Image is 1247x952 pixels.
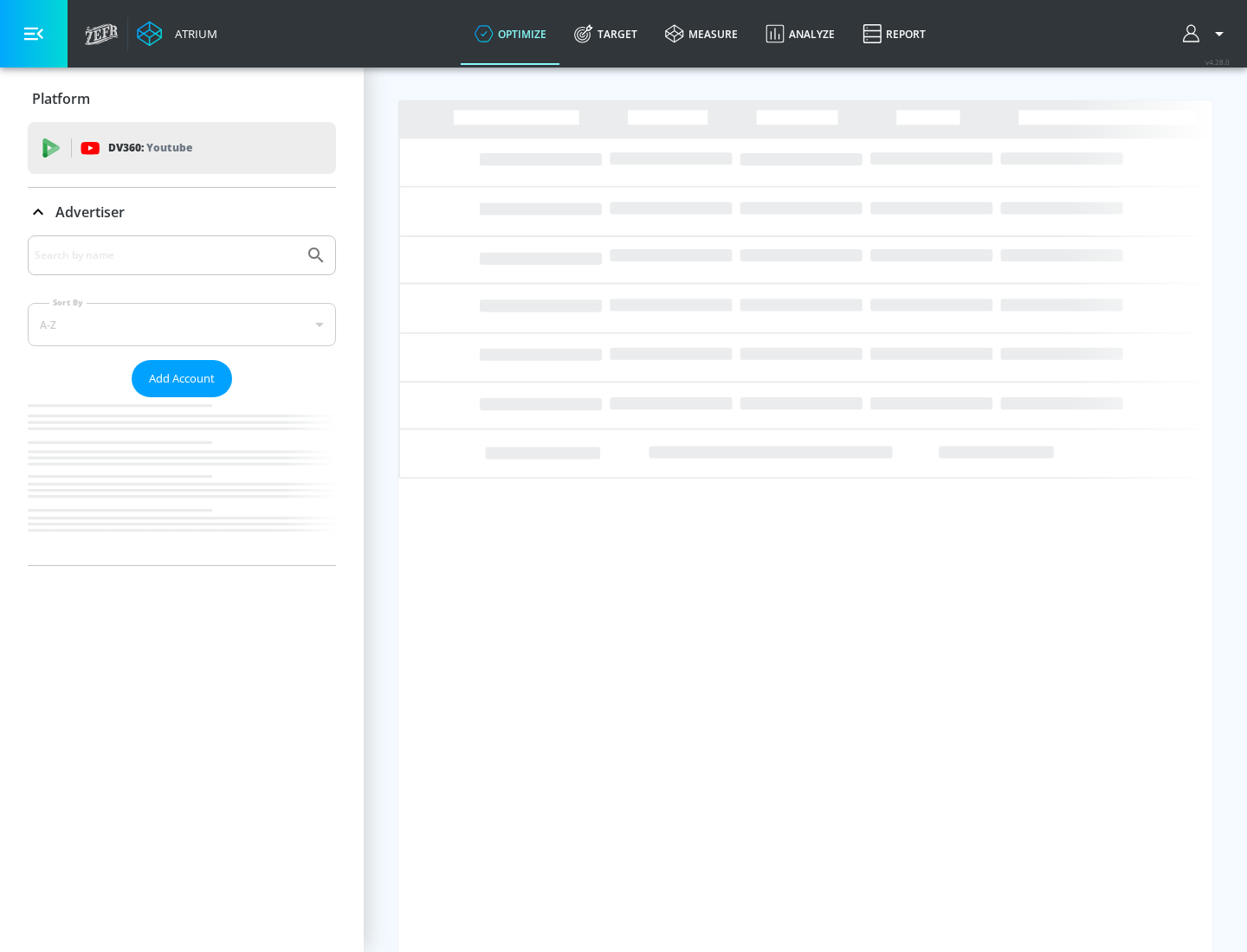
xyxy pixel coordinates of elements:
[32,89,90,108] p: Platform
[146,138,192,157] p: Youtube
[132,360,232,397] button: Add Account
[168,26,217,42] div: Atrium
[560,3,651,65] a: Target
[1205,57,1230,67] span: v 4.28.0
[28,397,336,565] nav: list of Advertiser
[49,297,87,308] label: Sort By
[28,122,336,174] div: DV360: Youtube
[137,21,217,47] a: Atrium
[849,3,940,65] a: Report
[28,303,336,346] div: A-Z
[28,188,336,236] div: Advertiser
[651,3,752,65] a: measure
[35,244,297,267] input: Search by name
[461,3,560,65] a: optimize
[108,138,192,158] p: DV360:
[55,203,125,222] p: Advertiser
[28,74,336,123] div: Platform
[752,3,849,65] a: Analyze
[28,235,336,565] div: Advertiser
[149,369,215,389] span: Add Account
